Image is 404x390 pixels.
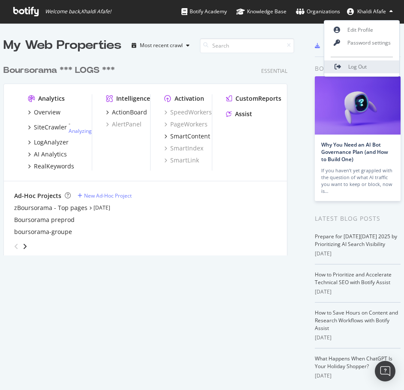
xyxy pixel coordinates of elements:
[14,192,61,200] div: Ad-Hoc Projects
[93,204,110,211] a: [DATE]
[296,7,340,16] div: Organizations
[315,233,397,248] a: Prepare for [DATE][DATE] 2025 by Prioritizing AI Search Visibility
[315,334,401,342] div: [DATE]
[175,94,204,103] div: Activation
[261,67,287,75] div: Essential
[3,54,294,255] div: grid
[22,242,28,251] div: angle-right
[78,192,132,199] a: New Ad-Hoc Project
[315,372,401,380] div: [DATE]
[235,110,252,118] div: Assist
[38,94,65,103] div: Analytics
[323,41,384,50] div: Botify Chrome Plugin
[315,41,384,50] a: Botify Chrome Plugin
[112,108,147,117] div: ActionBoard
[226,94,281,103] a: CustomReports
[128,39,193,52] button: Most recent crawl
[315,309,398,332] a: How to Save Hours on Content and Research Workflows with Botify Assist
[14,204,87,212] a: zBoursorama - Top pages
[315,214,401,223] div: Latest Blog Posts
[116,94,150,103] div: Intelligence
[200,38,294,53] input: Search
[315,64,401,73] div: Botify news
[28,108,60,117] a: Overview
[324,60,399,73] a: Log Out
[235,94,281,103] div: CustomReports
[324,24,399,36] a: Edit Profile
[34,138,69,147] div: LogAnalyzer
[315,288,401,296] div: [DATE]
[28,162,74,171] a: RealKeywords
[315,355,392,370] a: What Happens When ChatGPT Is Your Holiday Shopper?
[321,167,394,195] div: If you haven’t yet grappled with the question of what AI traffic you want to keep or block, now is…
[315,271,392,286] a: How to Prioritize and Accelerate Technical SEO with Botify Assist
[226,110,252,118] a: Assist
[34,108,60,117] div: Overview
[14,216,75,224] a: Boursorama preprod
[69,127,92,135] a: Analyzing
[11,240,22,253] div: angle-left
[106,120,142,129] a: AlertPanel
[181,7,227,16] div: Botify Academy
[170,132,210,141] div: SmartContent
[164,144,203,153] a: SmartIndex
[34,162,74,171] div: RealKeywords
[106,108,147,117] a: ActionBoard
[321,141,388,163] a: Why You Need an AI Bot Governance Plan (and How to Build One)
[28,138,69,147] a: LogAnalyzer
[375,361,395,381] div: Open Intercom Messenger
[34,123,67,132] div: SiteCrawler
[164,156,199,165] a: SmartLink
[28,120,92,135] a: SiteCrawler- Analyzing
[140,43,183,48] div: Most recent crawl
[69,120,92,135] div: -
[14,228,72,236] a: boursorama-groupe
[315,250,401,258] div: [DATE]
[357,8,386,15] span: Khaldi Afafe
[340,5,400,18] button: Khaldi Afafe
[324,36,399,49] a: Password settings
[164,120,208,129] a: PageWorkers
[236,7,286,16] div: Knowledge Base
[164,108,212,117] a: SpeedWorkers
[315,76,401,135] img: Why You Need an AI Bot Governance Plan (and How to Build One)
[3,37,121,54] div: My Web Properties
[348,63,367,70] span: Log Out
[45,8,111,15] span: Welcome back, Khaldi Afafe !
[28,150,67,159] a: AI Analytics
[84,192,132,199] div: New Ad-Hoc Project
[34,150,67,159] div: AI Analytics
[164,132,210,141] a: SmartContent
